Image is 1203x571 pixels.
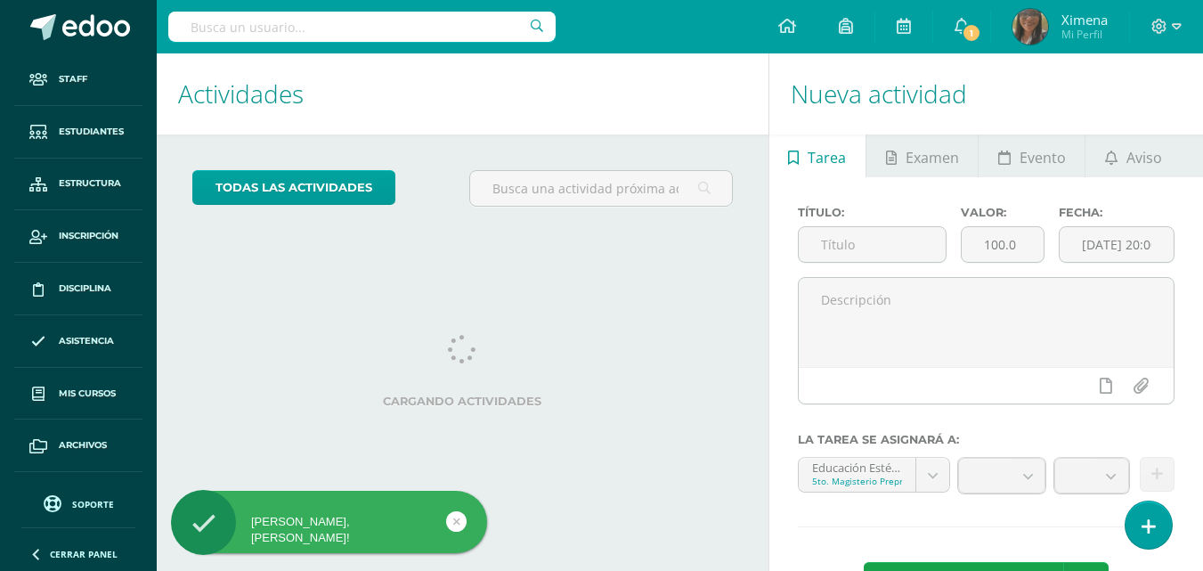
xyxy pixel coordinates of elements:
input: Busca una actividad próxima aquí... [470,171,731,206]
a: Evento [979,135,1085,177]
a: Estructura [14,159,142,211]
a: Mis cursos [14,368,142,420]
span: Archivos [59,438,107,453]
a: Tarea [769,135,866,177]
a: Staff [14,53,142,106]
a: Archivos [14,420,142,472]
span: Staff [59,72,87,86]
span: 1 [962,23,981,43]
a: Disciplina [14,263,142,315]
span: Disciplina [59,281,111,296]
a: Estudiantes [14,106,142,159]
label: Cargando actividades [192,395,733,408]
div: 5to. Magisterio Preprimaria Magisterio [812,475,903,487]
span: Soporte [72,498,114,510]
input: Título [799,227,946,262]
span: Estudiantes [59,125,124,139]
span: Cerrar panel [50,548,118,560]
a: todas las Actividades [192,170,395,205]
label: Fecha: [1059,206,1175,219]
span: Examen [906,136,959,179]
span: Inscripción [59,229,118,243]
label: Valor: [961,206,1044,219]
div: Educación Estética II 'compound--Educación Estética II' [812,458,903,475]
span: Tarea [808,136,846,179]
span: Mi Perfil [1061,27,1108,42]
a: Examen [866,135,978,177]
input: Fecha de entrega [1060,227,1174,262]
a: Asistencia [14,315,142,368]
img: d98bf3c1f642bb0fd1b79fad2feefc7b.png [1012,9,1048,45]
label: La tarea se asignará a: [798,433,1175,446]
div: [PERSON_NAME], [PERSON_NAME]! [171,514,487,546]
span: Ximena [1061,11,1108,29]
input: Busca un usuario... [168,12,556,42]
a: Inscripción [14,210,142,263]
span: Estructura [59,176,121,191]
span: Mis cursos [59,387,116,401]
span: Asistencia [59,334,114,348]
span: Evento [1020,136,1066,179]
input: Puntos máximos [962,227,1044,262]
h1: Nueva actividad [791,53,1182,135]
a: Aviso [1085,135,1181,177]
span: Aviso [1126,136,1162,179]
h1: Actividades [178,53,747,135]
label: Título: [798,206,947,219]
a: Soporte [21,491,135,515]
a: Educación Estética II 'compound--Educación Estética II'5to. Magisterio Preprimaria Magisterio [799,458,950,492]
